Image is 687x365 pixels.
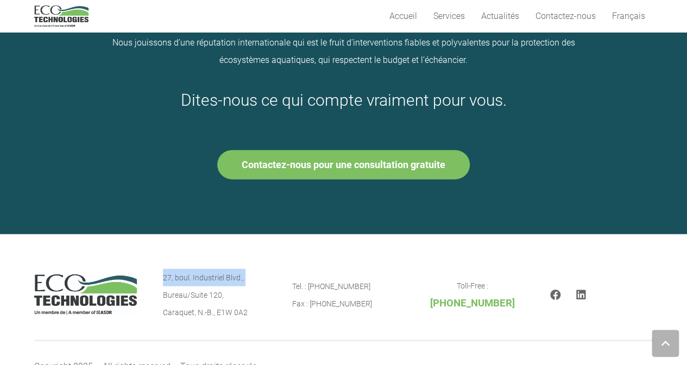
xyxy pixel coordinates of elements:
[612,11,645,21] span: Français
[217,150,470,180] a: Contactez-nous pour une consultation gratuite
[652,330,679,357] a: Retour vers le haut
[550,290,561,300] a: Facebook
[163,269,266,321] p: 27, boul. Industriel Blvd., Bureau/Suite 120, Caraquet, N.-B., E1W 0A2
[535,11,596,21] span: Contactez-nous
[481,11,519,21] span: Actualités
[292,278,395,312] p: Tel. : [PHONE_NUMBER] Fax : [PHONE_NUMBER]
[34,5,89,27] a: logo_EcoTech_ASDR_RGB
[34,91,653,110] h3: Dites-nous ce qui compte vraiment pour vous.
[576,290,586,300] a: LinkedIn
[430,297,515,309] span: [PHONE_NUMBER]
[421,277,524,312] p: Toll-Free :
[34,34,653,69] p: Nous jouissons d’une réputation internationale qui est le fruit d’interventions fiables et polyva...
[433,11,465,21] span: Services
[389,11,417,21] span: Accueil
